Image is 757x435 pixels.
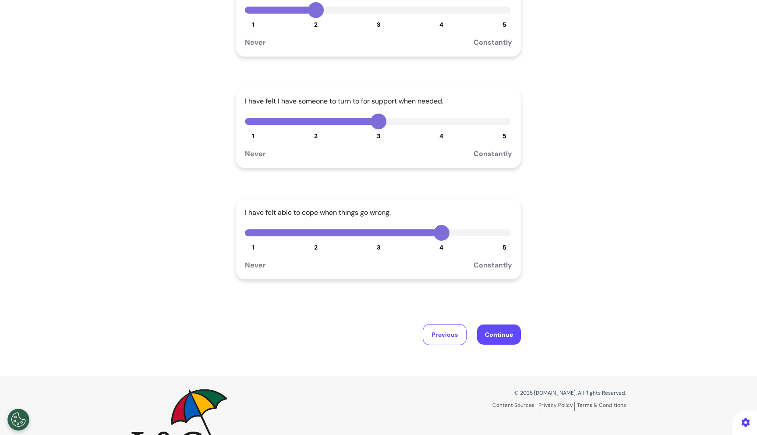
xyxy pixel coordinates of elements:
div: Constantly [474,149,512,159]
div: Constantly [474,260,512,271]
button: 1 [245,2,261,18]
span: 1 [252,21,254,29]
button: Open Preferences [7,409,29,431]
div: Never [245,37,266,48]
span: 4 [439,243,443,251]
div: Constantly [474,37,512,48]
span: 1 [252,243,254,251]
button: 5 [496,114,512,129]
p: © 2025 [DOMAIN_NAME]. All Rights Reserved. [385,389,626,397]
button: 3 [371,2,386,18]
a: Content Sources [492,402,536,411]
button: 5 [496,2,512,18]
span: 4 [439,21,443,29]
span: 3 [377,243,380,251]
button: 4 [434,114,449,129]
span: 5 [502,21,506,29]
div: Never [245,260,266,271]
span: 1 [252,132,254,140]
button: 5 [496,225,512,241]
div: Never [245,149,266,159]
span: 2 [314,21,318,29]
span: 3 [377,132,380,140]
button: 2 [308,2,324,18]
span: 3 [377,21,380,29]
div: I have felt I have someone to turn to for support when needed. [245,96,443,107]
span: 2 [314,243,318,251]
button: Continue [477,324,521,345]
span: 2 [314,132,318,140]
button: Previous [423,324,467,345]
span: 5 [502,243,506,251]
button: 1 [245,114,261,129]
button: 4 [434,2,449,18]
a: Privacy Policy [538,402,575,411]
a: Terms & Conditions [577,402,626,409]
span: 4 [439,132,443,140]
button: 3 [371,114,386,129]
button: 4 [434,225,449,241]
div: I have felt able to cope when things go wrong. [245,207,391,218]
button: 1 [245,225,261,241]
button: 2 [308,114,324,129]
span: 5 [502,132,506,140]
button: 3 [371,225,386,241]
button: 2 [308,225,324,241]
